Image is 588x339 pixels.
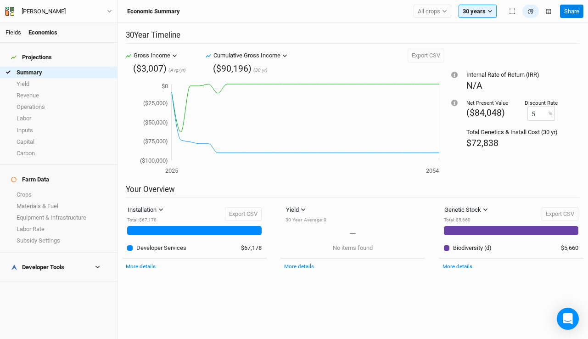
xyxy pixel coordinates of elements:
[236,239,267,258] td: $67,178
[11,176,49,183] div: Farm Data
[6,258,112,277] h4: Developer Tools
[11,54,52,61] div: Projections
[349,226,357,240] span: –
[143,138,168,145] tspan: ($75,000)
[466,71,558,79] div: Internal Rate of Return (IRR)
[466,107,505,118] span: ($84,048)
[466,80,482,91] span: N/A
[5,6,112,17] button: [PERSON_NAME]
[286,205,299,215] div: Yield
[131,49,179,62] button: Gross Income
[557,308,579,330] div: Open Intercom Messenger
[466,138,498,148] span: $72,838
[213,51,280,60] div: Cumulative Gross Income
[466,128,558,136] div: Total Genetics & Install Cost (30 yr)
[211,49,290,62] button: Cumulative Gross Income
[22,7,66,16] div: Bronson Stone
[126,263,156,270] a: More details
[554,239,583,258] td: $5,660
[450,71,459,79] div: Tooltip anchor
[127,8,180,15] h3: Economic Summary
[549,110,552,118] label: %
[11,264,64,271] div: Developer Tools
[213,62,252,75] div: ($90,196)
[127,217,168,224] div: Total : $67,178
[128,205,157,215] div: Installation
[143,119,168,126] tspan: ($50,000)
[6,29,21,36] a: Fields
[126,185,580,198] h2: Your Overview
[162,83,168,90] tspan: $0
[134,51,170,60] div: Gross Income
[140,157,168,164] tspan: ($100,000)
[444,217,492,224] div: Total : $5,660
[165,167,178,174] tspan: 2025
[225,207,262,221] button: Export CSV
[280,239,425,258] td: No items found
[408,49,444,62] button: Export CSV
[28,28,57,37] div: Economics
[168,67,186,74] span: (Avg/yr)
[560,5,583,18] button: Share
[22,7,66,16] div: [PERSON_NAME]
[442,263,472,270] a: More details
[284,263,314,270] a: More details
[453,244,492,252] div: Biodiversity (d)
[450,99,459,107] div: Tooltip anchor
[459,5,497,18] button: 30 years
[136,244,186,252] div: Developer Services
[123,203,168,217] button: Installation
[286,217,326,224] div: 30 Year Average : 0
[444,205,481,215] div: Genetic Stock
[466,99,508,107] div: Net Present Value
[414,5,451,18] button: All crops
[126,30,580,44] h2: 30 Year Timeline
[253,67,268,74] span: (30 yr)
[282,203,310,217] button: Yield
[542,207,578,221] button: Export CSV
[527,107,555,121] input: 0
[525,99,558,107] div: Discount Rate
[133,62,167,75] div: ($3,007)
[440,203,492,217] button: Genetic Stock
[426,167,439,174] tspan: 2054
[143,100,168,107] tspan: ($25,000)
[418,7,440,16] span: All crops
